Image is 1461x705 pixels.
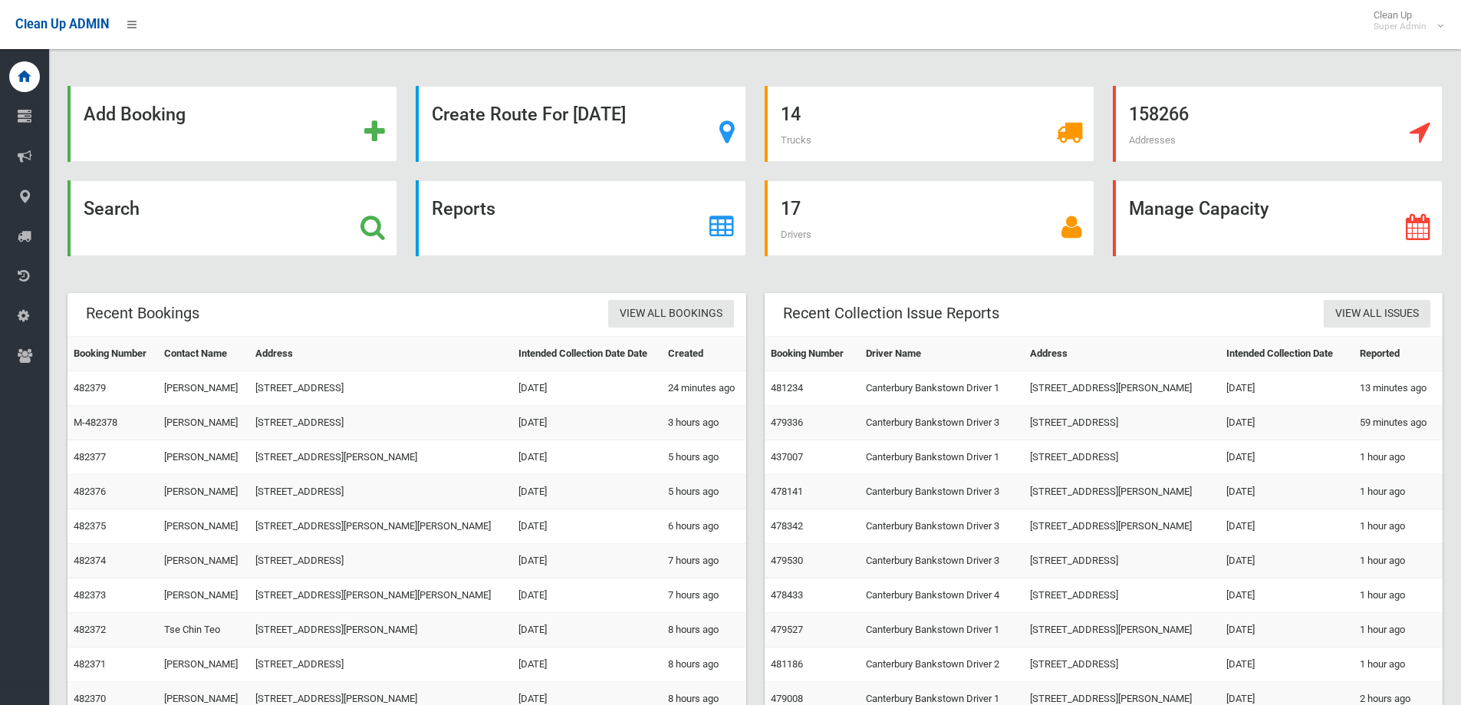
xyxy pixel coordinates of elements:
[67,337,158,371] th: Booking Number
[662,337,745,371] th: Created
[1374,21,1426,32] small: Super Admin
[662,613,745,647] td: 8 hours ago
[771,451,803,463] a: 437007
[249,475,512,509] td: [STREET_ADDRESS]
[74,451,106,463] a: 482377
[765,86,1094,162] a: 14 Trucks
[432,104,626,125] strong: Create Route For [DATE]
[860,337,1024,371] th: Driver Name
[249,371,512,406] td: [STREET_ADDRESS]
[74,624,106,635] a: 482372
[771,417,803,428] a: 479336
[1024,337,1219,371] th: Address
[860,509,1024,544] td: Canterbury Bankstown Driver 3
[1024,406,1219,440] td: [STREET_ADDRESS]
[512,406,662,440] td: [DATE]
[158,647,249,682] td: [PERSON_NAME]
[860,475,1024,509] td: Canterbury Bankstown Driver 3
[249,613,512,647] td: [STREET_ADDRESS][PERSON_NAME]
[74,417,117,428] a: M-482378
[512,509,662,544] td: [DATE]
[1354,647,1443,682] td: 1 hour ago
[512,371,662,406] td: [DATE]
[771,555,803,566] a: 479530
[1129,134,1176,146] span: Addresses
[158,337,249,371] th: Contact Name
[74,589,106,601] a: 482373
[1024,509,1219,544] td: [STREET_ADDRESS][PERSON_NAME]
[1354,544,1443,578] td: 1 hour ago
[1220,613,1354,647] td: [DATE]
[771,486,803,497] a: 478141
[74,520,106,532] a: 482375
[1220,578,1354,613] td: [DATE]
[158,613,249,647] td: Tse Chin Teo
[765,180,1094,256] a: 17 Drivers
[1024,613,1219,647] td: [STREET_ADDRESS][PERSON_NAME]
[1220,647,1354,682] td: [DATE]
[860,371,1024,406] td: Canterbury Bankstown Driver 1
[608,300,734,328] a: View All Bookings
[512,578,662,613] td: [DATE]
[74,486,106,497] a: 482376
[1220,475,1354,509] td: [DATE]
[74,693,106,704] a: 482370
[781,104,801,125] strong: 14
[662,647,745,682] td: 8 hours ago
[781,134,811,146] span: Trucks
[771,520,803,532] a: 478342
[158,544,249,578] td: [PERSON_NAME]
[781,198,801,219] strong: 17
[512,440,662,475] td: [DATE]
[158,406,249,440] td: [PERSON_NAME]
[1354,440,1443,475] td: 1 hour ago
[662,475,745,509] td: 5 hours ago
[1354,509,1443,544] td: 1 hour ago
[512,337,662,371] th: Intended Collection Date Date
[860,578,1024,613] td: Canterbury Bankstown Driver 4
[771,624,803,635] a: 479527
[860,647,1024,682] td: Canterbury Bankstown Driver 2
[1354,371,1443,406] td: 13 minutes ago
[1220,371,1354,406] td: [DATE]
[1113,180,1443,256] a: Manage Capacity
[74,382,106,394] a: 482379
[432,198,495,219] strong: Reports
[249,440,512,475] td: [STREET_ADDRESS][PERSON_NAME]
[1113,86,1443,162] a: 158266 Addresses
[771,382,803,394] a: 481234
[158,578,249,613] td: [PERSON_NAME]
[1220,337,1354,371] th: Intended Collection Date
[158,440,249,475] td: [PERSON_NAME]
[1354,578,1443,613] td: 1 hour ago
[416,180,745,256] a: Reports
[249,406,512,440] td: [STREET_ADDRESS]
[84,104,186,125] strong: Add Booking
[1024,578,1219,613] td: [STREET_ADDRESS]
[249,578,512,613] td: [STREET_ADDRESS][PERSON_NAME][PERSON_NAME]
[512,647,662,682] td: [DATE]
[1220,440,1354,475] td: [DATE]
[1354,613,1443,647] td: 1 hour ago
[1129,104,1189,125] strong: 158266
[1354,337,1443,371] th: Reported
[158,371,249,406] td: [PERSON_NAME]
[67,298,218,328] header: Recent Bookings
[662,544,745,578] td: 7 hours ago
[74,555,106,566] a: 482374
[662,509,745,544] td: 6 hours ago
[781,229,811,240] span: Drivers
[158,509,249,544] td: [PERSON_NAME]
[860,440,1024,475] td: Canterbury Bankstown Driver 1
[1354,406,1443,440] td: 59 minutes ago
[416,86,745,162] a: Create Route For [DATE]
[860,544,1024,578] td: Canterbury Bankstown Driver 3
[662,371,745,406] td: 24 minutes ago
[67,180,397,256] a: Search
[84,198,140,219] strong: Search
[1024,544,1219,578] td: [STREET_ADDRESS]
[512,475,662,509] td: [DATE]
[1220,544,1354,578] td: [DATE]
[1354,475,1443,509] td: 1 hour ago
[662,578,745,613] td: 7 hours ago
